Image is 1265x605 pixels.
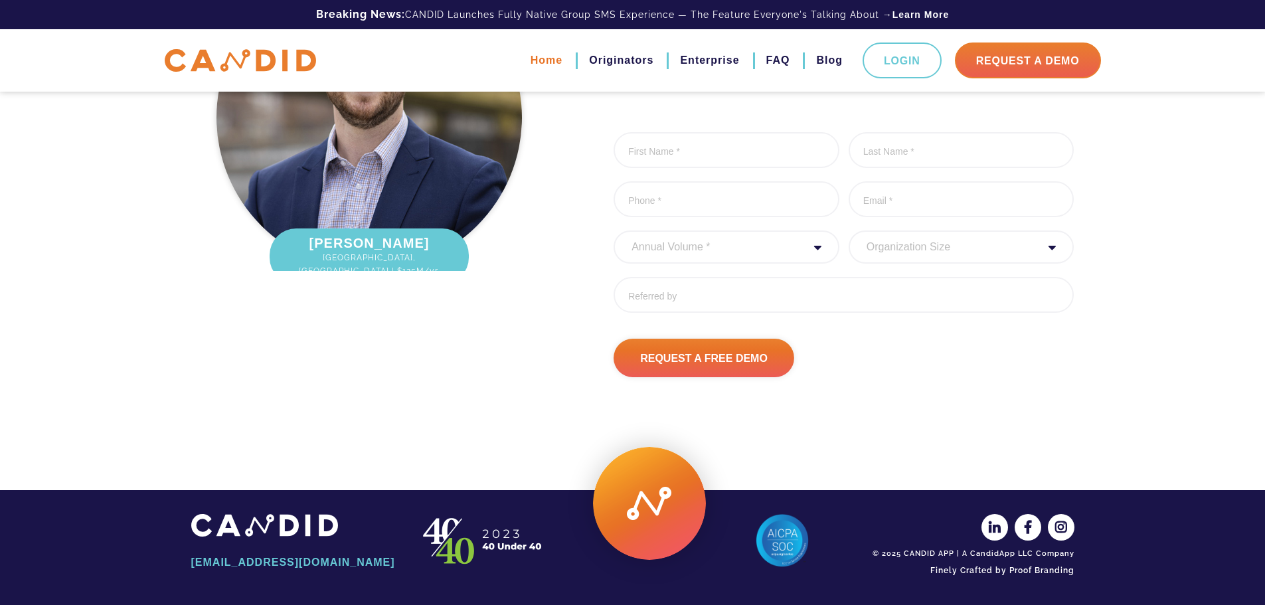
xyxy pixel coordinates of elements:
a: Blog [816,49,843,72]
a: Request A Demo [955,43,1101,78]
img: AICPA SOC 2 [756,514,809,567]
a: [EMAIL_ADDRESS][DOMAIN_NAME] [191,551,397,574]
img: CANDID APP [191,514,338,536]
a: Finely Crafted by Proof Branding [869,559,1074,582]
a: Login [863,43,942,78]
input: Request A Free Demo [614,339,794,377]
a: FAQ [766,49,790,72]
span: [GEOGRAPHIC_DATA], [GEOGRAPHIC_DATA] | $125M/yr. [283,251,456,278]
input: Last Name * [849,132,1074,168]
input: Phone * [614,181,839,217]
input: Email * [849,181,1074,217]
b: Breaking News: [316,8,405,21]
div: © 2025 CANDID APP | A CandidApp LLC Company [869,549,1074,559]
img: CANDID APP [417,514,550,567]
a: Home [531,49,562,72]
input: First Name * [614,132,839,168]
div: [PERSON_NAME] [270,228,469,284]
img: CANDID APP [165,49,316,72]
a: Originators [589,49,653,72]
a: Enterprise [680,49,739,72]
a: Learn More [892,8,949,21]
input: Referred by [614,277,1074,313]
